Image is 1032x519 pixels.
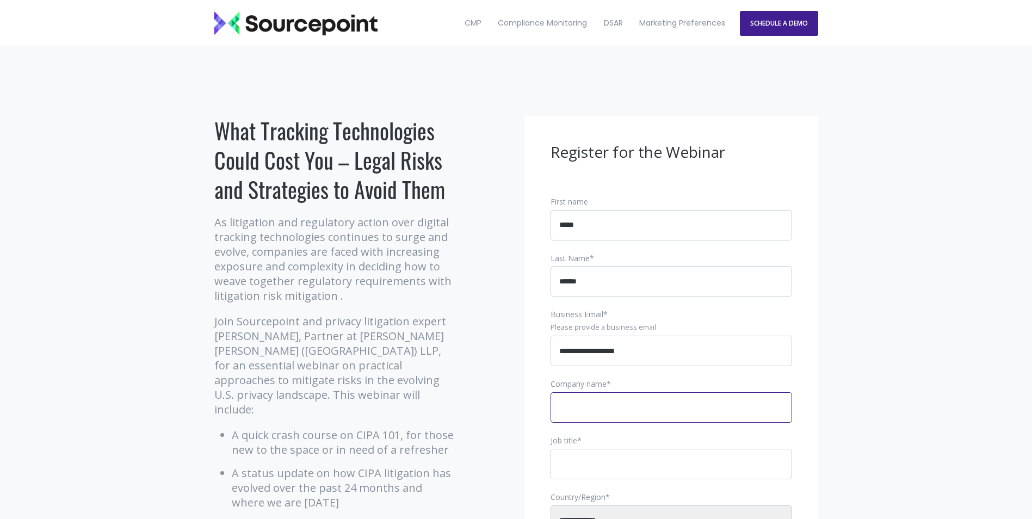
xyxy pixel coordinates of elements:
[214,11,378,35] img: Sourcepoint_logo_black_transparent (2)-2
[551,379,607,389] span: Company name
[214,314,456,417] p: Join Sourcepoint and privacy litigation expert [PERSON_NAME], Partner at [PERSON_NAME] [PERSON_NA...
[214,215,456,303] p: As litigation and regulatory action over digital tracking technologies continues to surge and evo...
[551,323,792,332] legend: Please provide a business email
[551,435,577,446] span: Job title
[551,309,603,319] span: Business Email
[740,11,818,36] a: SCHEDULE A DEMO
[551,492,605,502] span: Country/Region
[551,196,588,207] span: First name
[551,253,590,263] span: Last Name
[214,116,456,204] h1: What Tracking Technologies Could Cost You – Legal Risks and Strategies to Avoid Them
[232,466,456,510] li: A status update on how CIPA litigation has evolved over the past 24 months and where we are [DATE]
[551,142,792,163] h3: Register for the Webinar
[232,428,456,457] li: A quick crash course on CIPA 101, for those new to the space or in need of a refresher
